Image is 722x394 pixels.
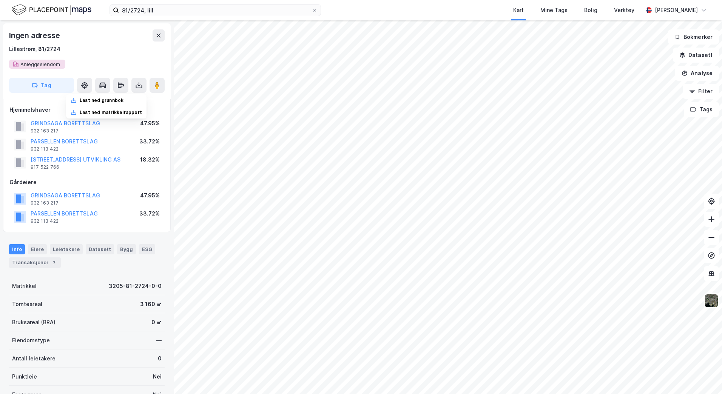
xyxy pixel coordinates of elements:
[12,3,91,17] img: logo.f888ab2527a4732fd821a326f86c7f29.svg
[9,105,164,114] div: Hjemmelshaver
[12,372,37,381] div: Punktleie
[9,78,74,93] button: Tag
[140,119,160,128] div: 47.95%
[50,259,58,266] div: 7
[31,200,59,206] div: 932 163 217
[140,191,160,200] div: 47.95%
[31,146,59,152] div: 932 113 422
[655,6,698,15] div: [PERSON_NAME]
[9,29,61,42] div: Ingen adresse
[513,6,524,15] div: Kart
[12,336,50,345] div: Eiendomstype
[12,318,56,327] div: Bruksareal (BRA)
[684,358,722,394] iframe: Chat Widget
[684,358,722,394] div: Kontrollprogram for chat
[140,300,162,309] div: 3 160 ㎡
[673,48,719,63] button: Datasett
[31,164,59,170] div: 917 522 766
[139,209,160,218] div: 33.72%
[50,244,83,254] div: Leietakere
[684,102,719,117] button: Tags
[704,294,719,308] img: 9k=
[139,244,155,254] div: ESG
[675,66,719,81] button: Analyse
[9,45,60,54] div: Lillestrøm, 81/2724
[9,244,25,254] div: Info
[9,257,61,268] div: Transaksjoner
[9,178,164,187] div: Gårdeiere
[156,336,162,345] div: —
[139,137,160,146] div: 33.72%
[80,97,123,103] div: Last ned grunnbok
[80,109,142,115] div: Last ned matrikkelrapport
[584,6,597,15] div: Bolig
[86,244,114,254] div: Datasett
[109,282,162,291] div: 3205-81-2724-0-0
[119,5,312,16] input: Søk på adresse, matrikkel, gårdeiere, leietakere eller personer
[28,244,47,254] div: Eiere
[153,372,162,381] div: Nei
[668,29,719,45] button: Bokmerker
[140,155,160,164] div: 18.32%
[151,318,162,327] div: 0 ㎡
[614,6,634,15] div: Verktøy
[117,244,136,254] div: Bygg
[683,84,719,99] button: Filter
[31,218,59,224] div: 932 113 422
[12,300,42,309] div: Tomteareal
[31,128,59,134] div: 932 163 217
[158,354,162,363] div: 0
[12,282,37,291] div: Matrikkel
[12,354,56,363] div: Antall leietakere
[540,6,568,15] div: Mine Tags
